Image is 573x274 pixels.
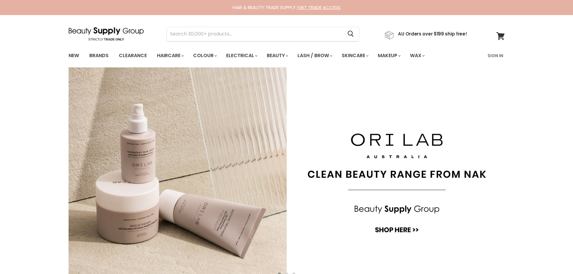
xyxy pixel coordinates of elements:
a: Brands [85,49,113,62]
a: Haircare [152,49,187,62]
div: HAIR & BEAUTY TRADE SUPPLY | [61,5,512,11]
button: Search [343,27,359,41]
a: Lash / Brow [293,49,336,62]
a: Beauty [262,49,292,62]
a: New [64,49,84,62]
a: Electrical [222,49,261,62]
a: Colour [189,49,220,62]
a: Sign In [484,49,507,62]
a: Makeup [373,49,404,62]
a: Skincare [337,49,372,62]
input: Search [167,27,343,41]
nav: Main [61,47,512,64]
form: Product [167,27,359,41]
a: Wax [405,49,428,62]
a: GET TRADE ACCESS [298,4,340,11]
ul: Main menu [64,47,457,64]
iframe: Gorgias live chat messenger [543,246,567,268]
a: Clearance [114,49,151,62]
